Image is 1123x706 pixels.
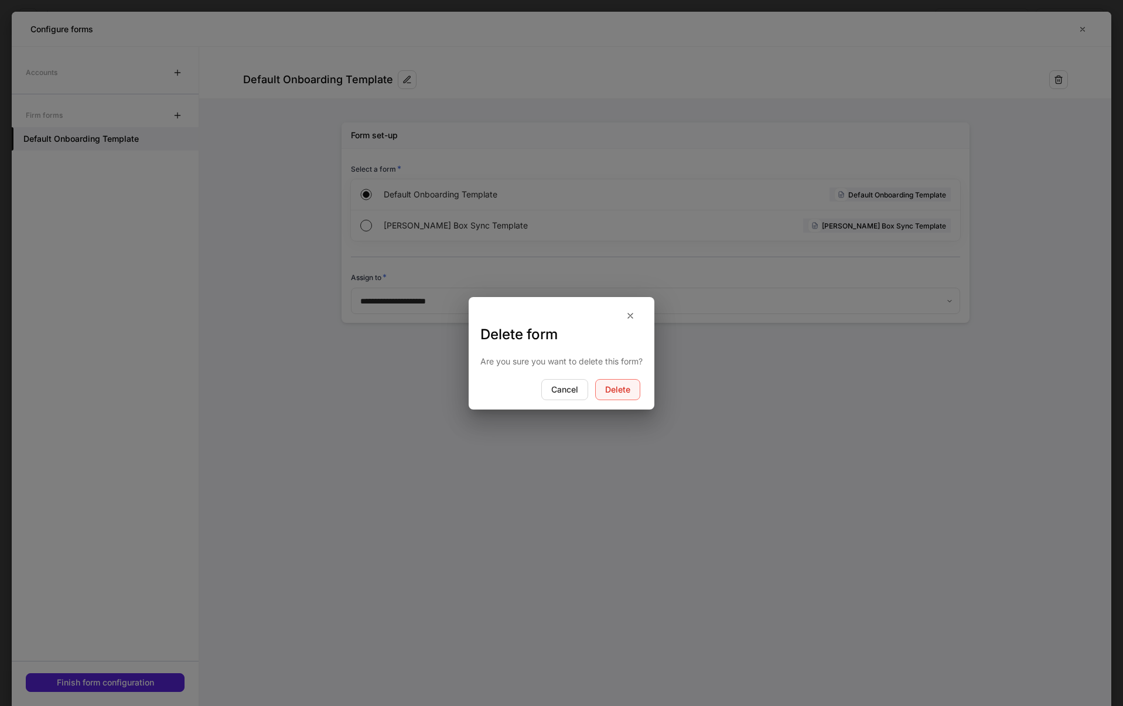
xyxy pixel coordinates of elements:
p: Are you sure you want to delete this form? [480,356,643,367]
div: Delete [605,386,630,394]
button: Delete [595,379,640,400]
div: Cancel [551,386,578,394]
button: Cancel [541,379,588,400]
h3: Delete form [480,325,643,344]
